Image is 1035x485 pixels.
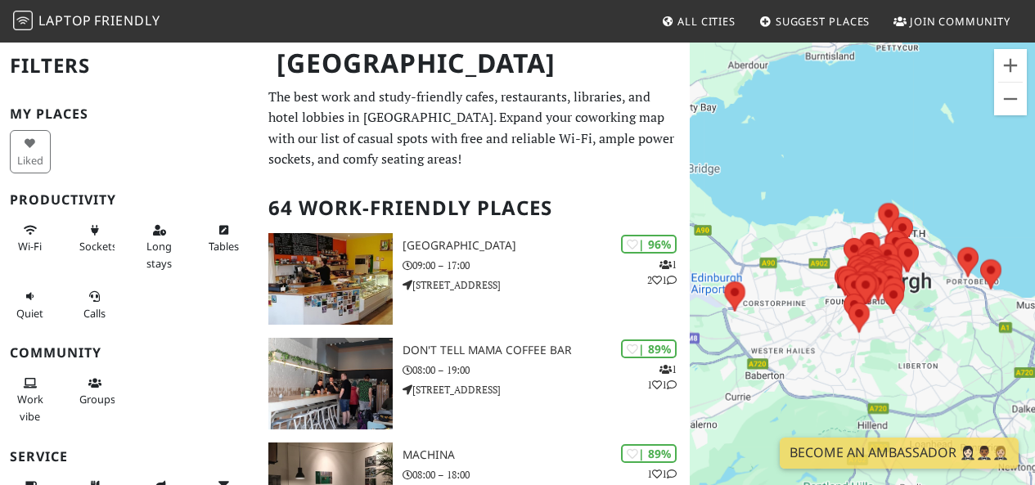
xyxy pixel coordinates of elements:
div: | 89% [621,339,677,358]
h2: 64 Work-Friendly Places [268,183,680,233]
a: Join Community [887,7,1017,36]
button: Calls [74,283,115,326]
p: 09:00 – 17:00 [403,258,690,273]
span: Work-friendly tables [209,239,239,254]
div: | 96% [621,235,677,254]
button: Groups [74,370,115,413]
p: [STREET_ADDRESS] [403,277,690,293]
h3: Community [10,345,249,361]
img: North Fort Cafe [268,233,393,325]
span: Quiet [16,306,43,321]
img: Don't tell Mama Coffee Bar [268,338,393,429]
span: All Cities [677,14,736,29]
button: Zoom out [994,83,1027,115]
button: Sockets [74,217,115,260]
button: Quiet [10,283,51,326]
p: 08:00 – 19:00 [403,362,690,378]
p: 1 1 1 [647,362,677,393]
h3: Machina [403,448,690,462]
h3: Productivity [10,192,249,208]
button: Tables [204,217,245,260]
span: People working [17,392,43,423]
span: Group tables [79,392,115,406]
a: LaptopFriendly LaptopFriendly [13,7,160,36]
span: Join Community [910,14,1010,29]
span: Stable Wi-Fi [18,239,42,254]
span: Suggest Places [776,14,871,29]
p: The best work and study-friendly cafes, restaurants, libraries, and hotel lobbies in [GEOGRAPHIC_... [268,87,680,170]
div: | 89% [621,444,677,463]
img: LaptopFriendly [13,11,33,30]
span: Long stays [146,239,172,270]
h3: Don't tell Mama Coffee Bar [403,344,690,357]
span: Friendly [94,11,160,29]
a: Don't tell Mama Coffee Bar | 89% 111 Don't tell Mama Coffee Bar 08:00 – 19:00 [STREET_ADDRESS] [259,338,690,429]
h3: [GEOGRAPHIC_DATA] [403,239,690,253]
h1: [GEOGRAPHIC_DATA] [263,41,686,86]
span: Video/audio calls [83,306,106,321]
a: Become an Ambassador 🤵🏻‍♀️🤵🏾‍♂️🤵🏼‍♀️ [780,438,1019,469]
span: Laptop [38,11,92,29]
a: All Cities [655,7,742,36]
p: 1 1 [647,466,677,482]
h2: Filters [10,41,249,91]
button: Work vibe [10,370,51,429]
button: Wi-Fi [10,217,51,260]
a: North Fort Cafe | 96% 121 [GEOGRAPHIC_DATA] 09:00 – 17:00 [STREET_ADDRESS] [259,233,690,325]
h3: Service [10,449,249,465]
button: Zoom in [994,49,1027,82]
a: Suggest Places [753,7,877,36]
button: Long stays [139,217,180,276]
h3: My Places [10,106,249,122]
p: 1 2 1 [647,257,677,288]
p: 08:00 – 18:00 [403,467,690,483]
p: [STREET_ADDRESS] [403,382,690,397]
span: Power sockets [79,239,117,254]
